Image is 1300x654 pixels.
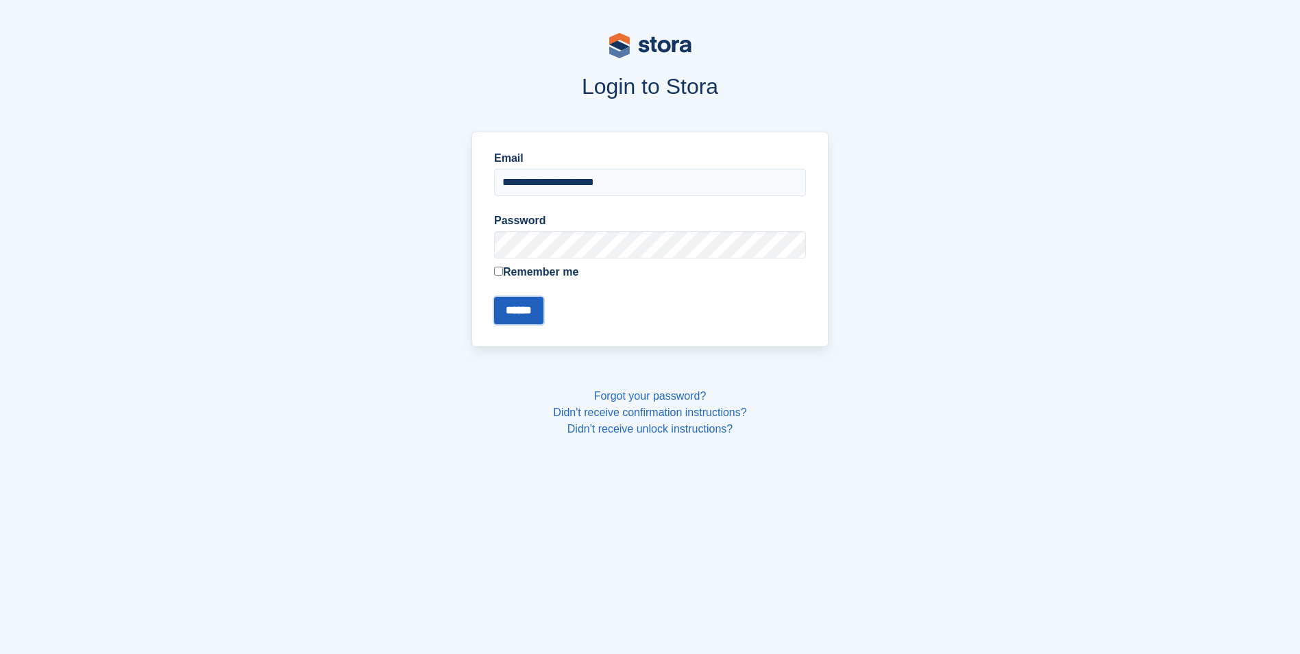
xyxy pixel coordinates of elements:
[210,74,1090,99] h1: Login to Stora
[609,33,691,58] img: stora-logo-53a41332b3708ae10de48c4981b4e9114cc0af31d8433b30ea865607fb682f29.svg
[494,150,806,167] label: Email
[494,267,503,276] input: Remember me
[553,407,746,418] a: Didn't receive confirmation instructions?
[494,213,806,229] label: Password
[594,390,707,402] a: Forgot your password?
[567,423,733,435] a: Didn't receive unlock instructions?
[494,264,806,280] label: Remember me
